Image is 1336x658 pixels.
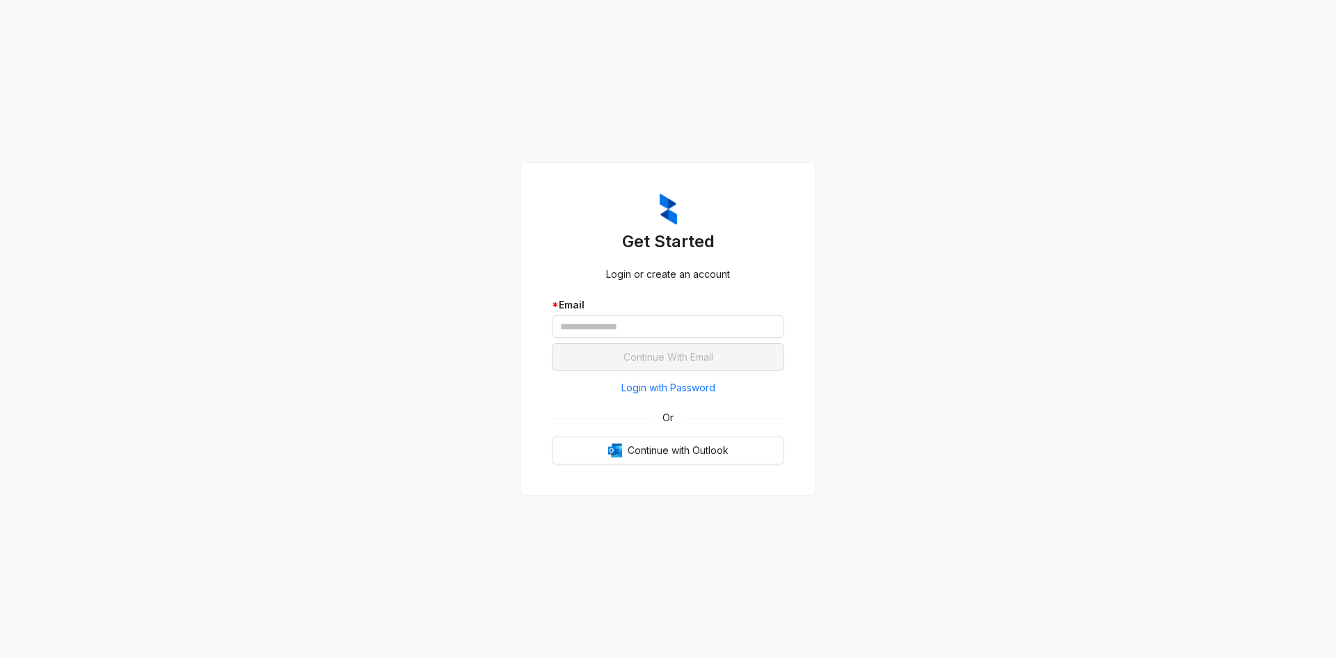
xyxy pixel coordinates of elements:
div: Email [552,297,784,313]
span: Login with Password [621,380,715,395]
button: Continue With Email [552,343,784,371]
span: Or [653,410,683,425]
h3: Get Started [552,230,784,253]
button: OutlookContinue with Outlook [552,437,784,464]
img: Outlook [608,444,622,457]
div: Login or create an account [552,267,784,282]
img: ZumaIcon [660,194,677,226]
button: Login with Password [552,377,784,399]
span: Continue with Outlook [628,443,729,458]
